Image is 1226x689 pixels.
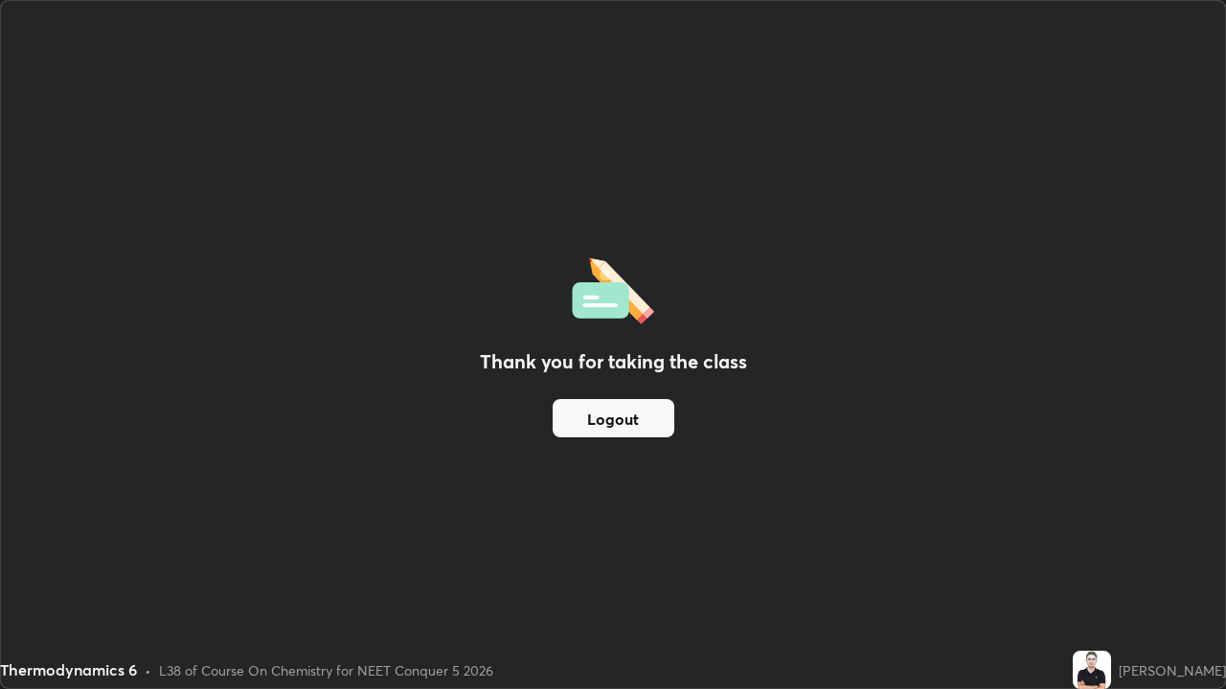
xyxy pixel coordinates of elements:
[145,660,151,680] div: •
[1073,651,1111,689] img: 07289581f5164c24b1d22cb8169adb0f.jpg
[572,252,654,324] img: offlineFeedback.1438e8b3.svg
[1119,660,1226,680] div: [PERSON_NAME]
[553,399,674,437] button: Logout
[159,660,493,680] div: L38 of Course On Chemistry for NEET Conquer 5 2026
[480,347,747,376] h2: Thank you for taking the class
